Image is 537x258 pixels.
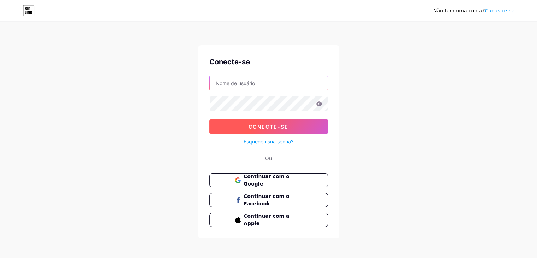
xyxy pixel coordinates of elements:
font: Continuar com o Google [244,174,290,187]
font: Conecte-se [249,124,288,130]
button: Conecte-se [209,119,328,134]
font: Não tem uma conta? [433,8,485,13]
input: Nome de usuário [210,76,328,90]
button: Continuar com o Facebook [209,193,328,207]
button: Continuar com o Google [209,173,328,187]
font: Conecte-se [209,58,250,66]
font: Continuar com a Apple [244,213,289,226]
a: Esqueceu sua senha? [244,138,293,145]
font: Continuar com o Facebook [244,193,290,206]
button: Continuar com a Apple [209,213,328,227]
a: Cadastre-se [485,8,514,13]
font: Esqueceu sua senha? [244,139,293,145]
font: Ou [265,155,272,161]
